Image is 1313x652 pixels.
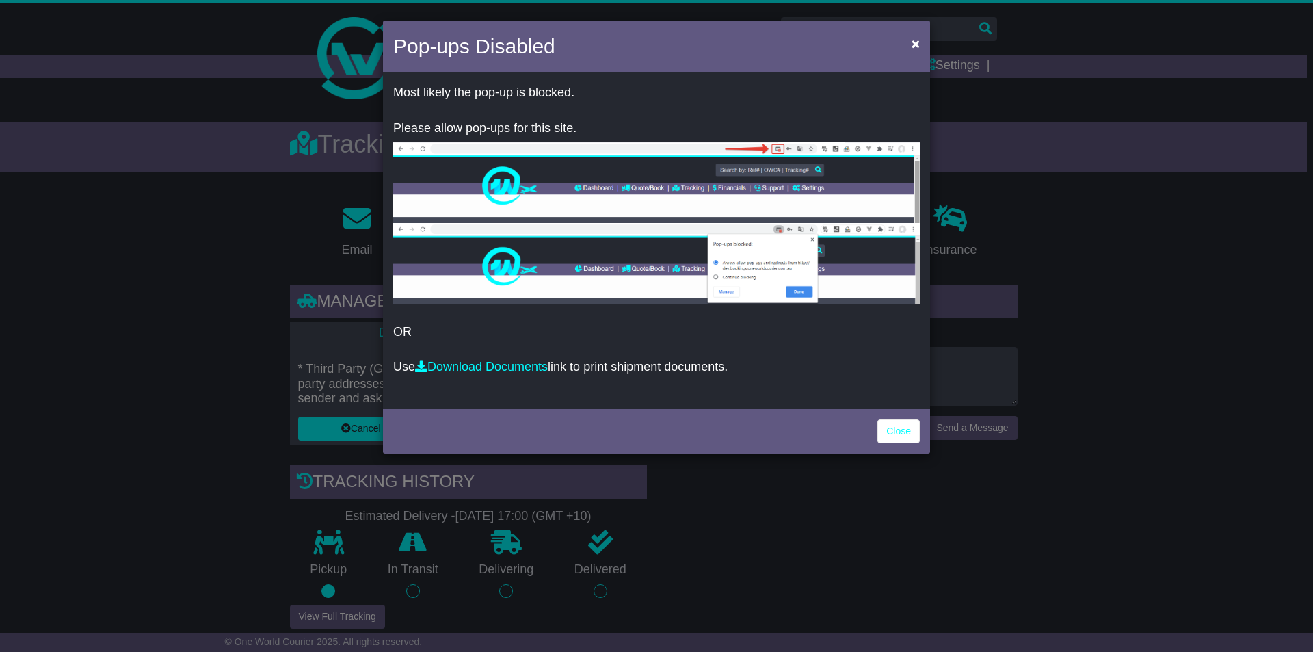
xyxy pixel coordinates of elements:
[877,419,920,443] a: Close
[393,31,555,62] h4: Pop-ups Disabled
[393,223,920,304] img: allow-popup-2.png
[393,121,920,136] p: Please allow pop-ups for this site.
[383,75,930,406] div: OR
[905,29,927,57] button: Close
[415,360,548,374] a: Download Documents
[393,86,920,101] p: Most likely the pop-up is blocked.
[393,142,920,223] img: allow-popup-1.png
[912,36,920,51] span: ×
[393,360,920,375] p: Use link to print shipment documents.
